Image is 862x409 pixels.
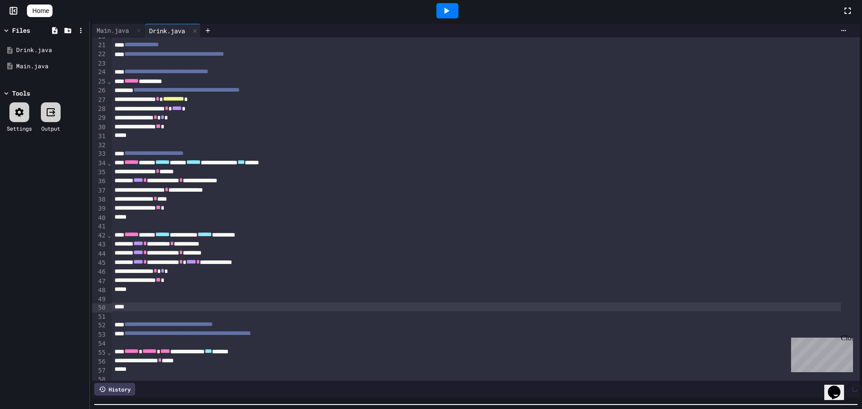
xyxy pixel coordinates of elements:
[92,195,107,204] div: 38
[92,141,107,150] div: 32
[92,105,107,114] div: 28
[92,50,107,59] div: 22
[107,232,111,239] span: Fold line
[107,159,111,167] span: Fold line
[92,77,107,86] div: 25
[12,88,30,98] div: Tools
[92,330,107,339] div: 53
[92,114,107,123] div: 29
[145,26,189,35] div: Drink.java
[92,259,107,268] div: 45
[32,6,49,15] span: Home
[92,286,107,295] div: 48
[92,24,145,37] div: Main.java
[92,204,107,213] div: 39
[41,124,60,132] div: Output
[787,334,853,372] iframe: chat widget
[92,186,107,195] div: 37
[16,62,86,71] div: Main.java
[92,59,107,68] div: 23
[92,231,107,240] div: 42
[7,124,32,132] div: Settings
[92,250,107,259] div: 44
[824,373,853,400] iframe: chat widget
[92,150,107,158] div: 33
[92,277,107,286] div: 47
[92,222,107,231] div: 41
[92,177,107,186] div: 36
[12,26,30,35] div: Files
[92,214,107,223] div: 40
[145,24,201,37] div: Drink.java
[92,240,107,249] div: 43
[27,4,53,17] a: Home
[92,123,107,132] div: 30
[94,383,135,396] div: History
[107,349,111,356] span: Fold line
[92,321,107,330] div: 52
[92,366,107,375] div: 57
[92,295,107,304] div: 49
[92,348,107,357] div: 55
[92,41,107,50] div: 21
[92,375,107,384] div: 58
[92,96,107,105] div: 27
[92,26,133,35] div: Main.java
[92,86,107,95] div: 26
[92,268,107,277] div: 46
[107,78,111,85] span: Fold line
[4,4,62,57] div: Chat with us now!Close
[92,168,107,177] div: 35
[92,132,107,141] div: 31
[92,303,107,312] div: 50
[92,68,107,77] div: 24
[92,159,107,168] div: 34
[92,312,107,321] div: 51
[92,357,107,366] div: 56
[92,339,107,348] div: 54
[16,46,86,55] div: Drink.java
